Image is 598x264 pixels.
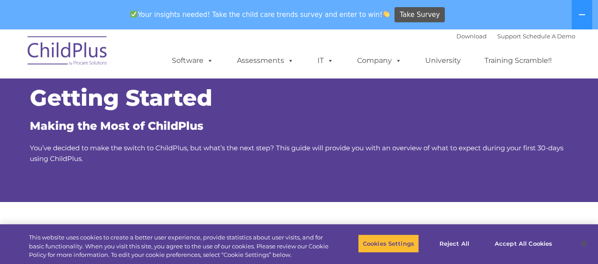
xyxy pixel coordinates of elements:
[476,52,561,70] a: Training Scramble!!
[4,4,594,12] div: Sort A > Z
[427,234,482,253] button: Reject All
[348,52,411,70] a: Company
[4,60,594,68] div: Move To ...
[4,12,594,20] div: Sort New > Old
[30,84,212,111] span: Getting Started
[309,52,342,70] a: IT
[456,33,575,40] font: |
[163,52,222,70] a: Software
[30,144,563,163] span: You’ve decided to make the switch to ChildPlus, but what’s the next step? This guide will provide...
[497,33,521,40] a: Support
[29,233,329,260] div: This website uses cookies to create a better user experience, provide statistics about user visit...
[23,30,112,74] img: ChildPlus by Procare Solutions
[4,44,594,52] div: Sign out
[4,52,594,60] div: Rename
[358,234,419,253] button: Cookies Settings
[127,6,394,23] span: Your insights needed! Take the child care trends survey and enter to win!
[456,33,487,40] a: Download
[523,33,575,40] a: Schedule A Demo
[4,36,594,44] div: Options
[416,52,470,70] a: University
[4,20,594,28] div: Move To ...
[400,7,440,23] span: Take Survey
[130,11,137,17] img: ✅
[490,234,557,253] button: Accept All Cookies
[395,7,445,23] a: Take Survey
[383,11,390,17] img: 👏
[30,119,203,132] span: Making the Most of ChildPlus
[574,234,594,253] button: Close
[4,28,594,36] div: Delete
[228,52,303,70] a: Assessments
